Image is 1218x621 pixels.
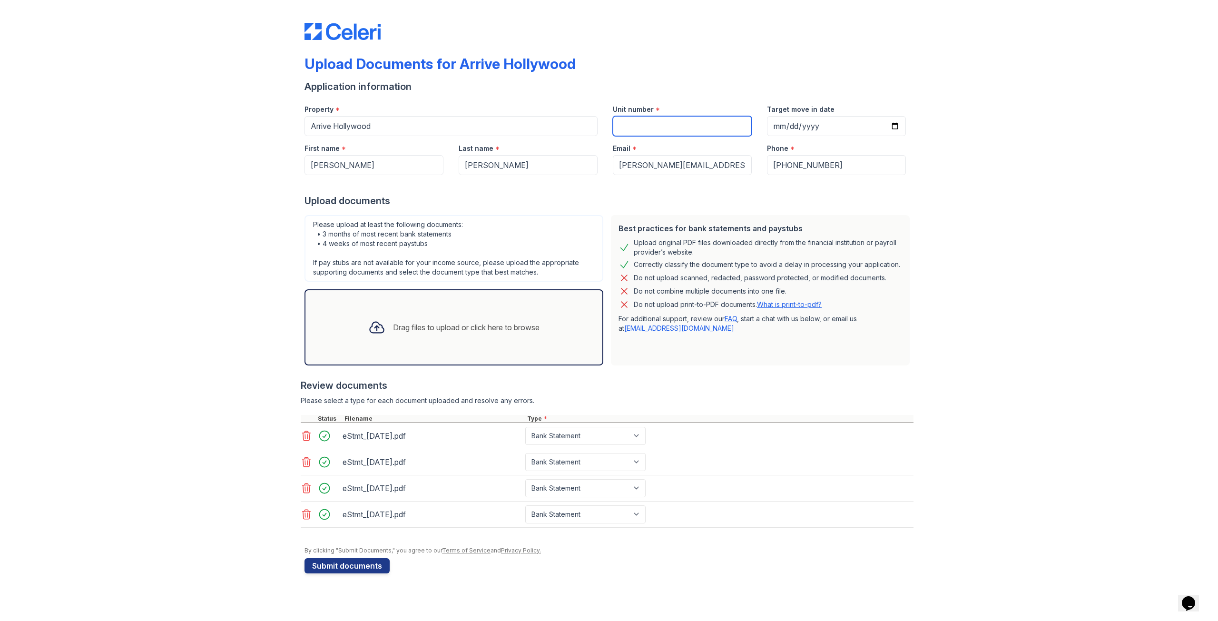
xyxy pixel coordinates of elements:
div: Please upload at least the following documents: • 3 months of most recent bank statements • 4 wee... [304,215,603,282]
a: What is print-to-pdf? [757,300,822,308]
a: Terms of Service [442,547,491,554]
div: Correctly classify the document type to avoid a delay in processing your application. [634,259,900,270]
p: Do not upload print-to-PDF documents. [634,300,822,309]
label: Property [304,105,334,114]
a: Privacy Policy. [501,547,541,554]
p: For additional support, review our , start a chat with us below, or email us at [619,314,902,333]
div: eStmt_[DATE].pdf [343,428,521,444]
div: Do not combine multiple documents into one file. [634,286,786,297]
div: Review documents [301,379,913,392]
div: Upload Documents for Arrive Hollywood [304,55,576,72]
div: Filename [343,415,525,423]
div: eStmt_[DATE].pdf [343,507,521,522]
div: eStmt_[DATE].pdf [343,481,521,496]
div: Upload documents [304,194,913,207]
label: Target move in date [767,105,835,114]
div: Do not upload scanned, redacted, password protected, or modified documents. [634,272,886,284]
div: Drag files to upload or click here to browse [393,322,540,333]
label: Phone [767,144,788,153]
label: Unit number [613,105,654,114]
a: FAQ [725,315,737,323]
label: First name [304,144,340,153]
div: Upload original PDF files downloaded directly from the financial institution or payroll provider’... [634,238,902,257]
label: Email [613,144,630,153]
label: Last name [459,144,493,153]
div: Application information [304,80,913,93]
div: By clicking "Submit Documents," you agree to our and [304,547,913,554]
div: Please select a type for each document uploaded and resolve any errors. [301,396,913,405]
a: [EMAIL_ADDRESS][DOMAIN_NAME] [624,324,734,332]
div: eStmt_[DATE].pdf [343,454,521,470]
iframe: chat widget [1178,583,1208,611]
div: Status [316,415,343,423]
div: Type [525,415,913,423]
img: CE_Logo_Blue-a8612792a0a2168367f1c8372b55b34899dd931a85d93a1a3d3e32e68fde9ad4.png [304,23,381,40]
div: Best practices for bank statements and paystubs [619,223,902,234]
button: Submit documents [304,558,390,573]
